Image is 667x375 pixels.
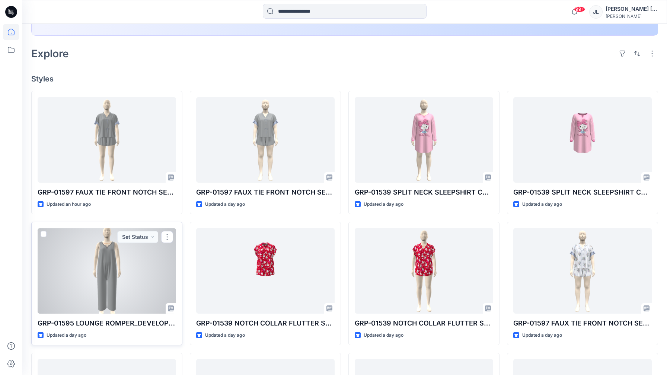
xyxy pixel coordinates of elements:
[38,318,176,328] p: GRP-01595 LOUNGE ROMPER_DEVELOPMENT
[205,201,245,208] p: Updated a day ago
[513,97,652,183] a: GRP-01539 SPLIT NECK SLEEPSHIRT COLORWAY_W/OUT AVATAR
[606,4,658,13] div: [PERSON_NAME] [PERSON_NAME]
[606,13,658,19] div: [PERSON_NAME]
[196,318,335,328] p: GRP-01539 NOTCH COLLAR FLUTTER SHORTY_COLORWAY_WITHOU AVATAR
[196,187,335,198] p: GRP-01597 FAUX TIE FRONT NOTCH SET_DEV_REV3
[47,331,86,339] p: Updated a day ago
[38,97,176,183] a: GRP-01597 FAUX TIE FRONT NOTCH SET_DEV_REV4
[196,97,335,183] a: GRP-01597 FAUX TIE FRONT NOTCH SET_DEV_REV3
[364,331,403,339] p: Updated a day ago
[38,228,176,314] a: GRP-01595 LOUNGE ROMPER_DEVELOPMENT
[522,201,562,208] p: Updated a day ago
[522,331,562,339] p: Updated a day ago
[47,201,91,208] p: Updated an hour ago
[205,331,245,339] p: Updated a day ago
[38,187,176,198] p: GRP-01597 FAUX TIE FRONT NOTCH SET_DEV_REV4
[355,97,493,183] a: GRP-01539 SPLIT NECK SLEEPSHIRT COLORWAY
[355,318,493,328] p: GRP-01539 NOTCH COLLAR FLUTTER SHORTY_COLORWAY
[196,228,335,314] a: GRP-01539 NOTCH COLLAR FLUTTER SHORTY_COLORWAY_WITHOU AVATAR
[574,6,585,12] span: 99+
[364,201,403,208] p: Updated a day ago
[355,228,493,314] a: GRP-01539 NOTCH COLLAR FLUTTER SHORTY_COLORWAY
[355,187,493,198] p: GRP-01539 SPLIT NECK SLEEPSHIRT COLORWAY
[31,74,658,83] h4: Styles
[589,5,603,19] div: JL
[513,228,652,314] a: GRP-01597 FAUX TIE FRONT NOTCH SET_COLORWAY_REV4
[513,318,652,328] p: GRP-01597 FAUX TIE FRONT NOTCH SET_COLORWAY_REV4
[513,187,652,198] p: GRP-01539 SPLIT NECK SLEEPSHIRT COLORWAY_W/OUT AVATAR
[31,48,69,60] h2: Explore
